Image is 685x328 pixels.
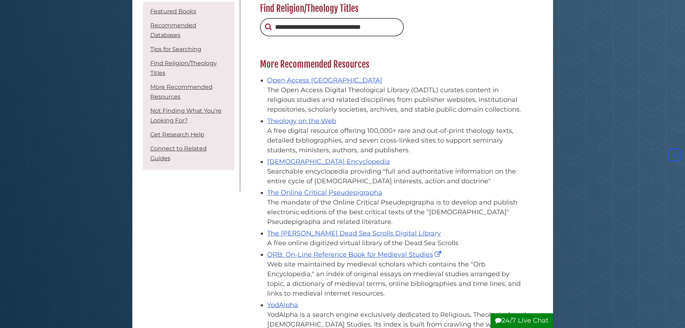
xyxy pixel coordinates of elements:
[150,60,217,76] a: Find Religion/Theology Titles
[150,84,213,100] a: More Recommended Resources
[150,131,204,138] a: Get Research Help
[150,107,222,124] a: Not Finding What You're Looking For?
[267,229,441,237] a: The [PERSON_NAME] Dead Sea Scrolls Digital Library
[150,145,207,162] a: Connect to Related Guides
[666,151,683,159] a: Back to Top
[267,167,528,186] div: Searchable encyclopedia providing "full and authoritative information on the entire cycle of [DEM...
[490,313,553,328] button: 24/7 Live Chat
[150,8,196,15] a: Featured Books
[267,117,336,125] a: Theology on the Web
[267,238,528,248] div: A free online digitized virtual library of the Dead Sea Scrolls
[267,301,298,309] a: YodAlpha
[267,198,528,227] div: The mandate of the Online Critical Pseudepigrapha is to develop and publish electronic editions o...
[265,22,272,32] button: Search
[267,158,390,166] a: [DEMOGRAPHIC_DATA] Encyclopedia
[267,260,528,298] div: Web site maintained by medieval scholars which contains the "Orb Encyclopedia," an index of origi...
[256,59,531,70] h2: More Recommended Resources
[267,189,382,197] a: The Online Critical Pseudepigrapha
[265,23,272,30] i: Search
[150,22,196,39] a: Recommended Databases
[256,3,531,14] h2: Find Religion/Theology Titles
[150,46,201,53] a: Tips for Searching
[267,76,382,84] a: Open Access [GEOGRAPHIC_DATA]
[267,251,443,259] a: ORB: On-Line Reference Book for Medieval Studies
[267,126,528,155] div: A free digital resource offering 100,000+ rare and out-of-print theology texts, detailed bibliogr...
[267,85,528,114] div: The Open Access Digital Theological Library (OADTL) curates content in religious studies and rela...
